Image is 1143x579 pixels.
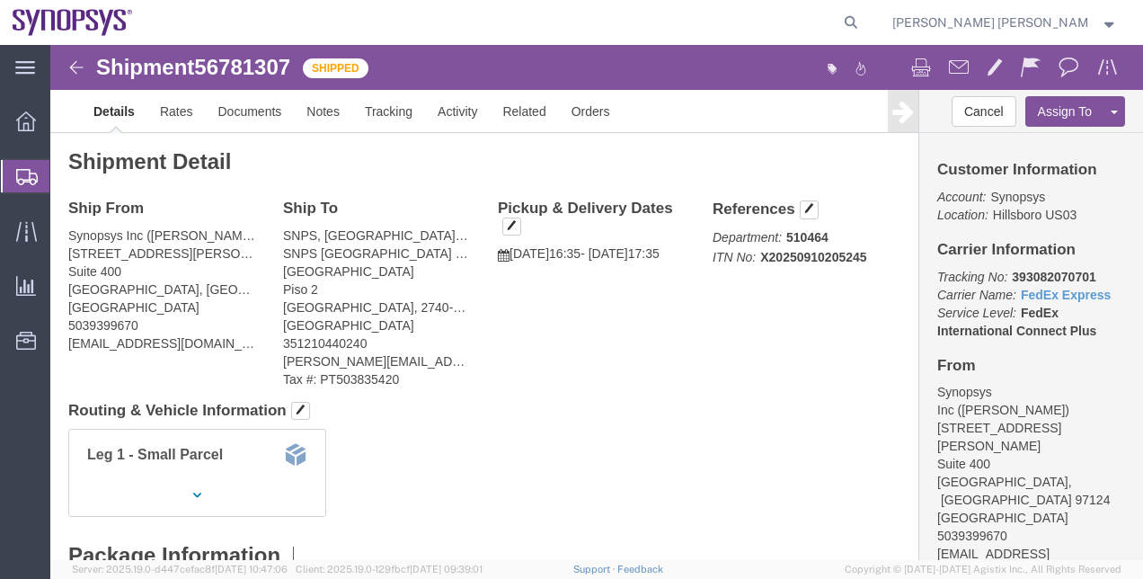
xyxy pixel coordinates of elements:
[296,564,483,575] span: Client: 2025.19.0-129fbcf
[891,12,1118,33] button: [PERSON_NAME] [PERSON_NAME]
[845,562,1121,577] span: Copyright © [DATE]-[DATE] Agistix Inc., All Rights Reserved
[410,564,483,575] span: [DATE] 09:39:01
[892,13,1089,32] span: Marilia de Melo Fernandes
[215,564,288,575] span: [DATE] 10:47:06
[573,564,618,575] a: Support
[50,45,1143,560] iframe: FS Legacy Container
[13,9,133,36] img: logo
[72,564,288,575] span: Server: 2025.19.0-d447cefac8f
[617,564,663,575] a: Feedback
